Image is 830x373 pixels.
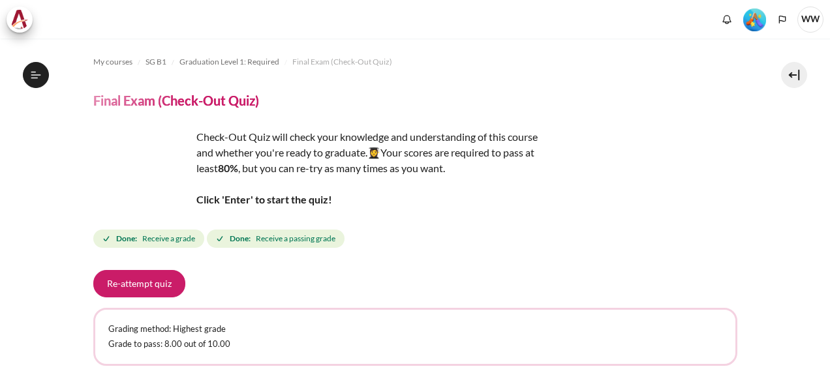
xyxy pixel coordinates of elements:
a: Graduation Level 1: Required [179,54,279,70]
span: Graduation Level 1: Required [179,56,279,68]
strong: Click 'Enter' to start the quiz! [196,193,332,205]
span: SG B1 [146,56,166,68]
img: tfrg [93,129,191,227]
p: Grading method: Highest grade [108,323,722,336]
a: User menu [797,7,823,33]
button: Languages [773,10,792,29]
a: Final Exam (Check-Out Quiz) [292,54,392,70]
h4: Final Exam (Check-Out Quiz) [93,92,259,109]
span: Receive a passing grade [256,233,335,245]
nav: Navigation bar [93,52,737,72]
p: Check-Out Quiz will check your knowledge and understanding of this course and whether you're read... [93,129,550,207]
div: Completion requirements for Final Exam (Check-Out Quiz) [93,227,347,250]
strong: 80 [218,162,230,174]
a: Level #5 [738,7,771,31]
span: Final Exam (Check-Out Quiz) [292,56,392,68]
strong: Done: [230,233,251,245]
p: Grade to pass: 8.00 out of 10.00 [108,338,722,351]
span: WW [797,7,823,33]
strong: % [230,162,238,174]
a: Architeck Architeck [7,7,39,33]
span: My courses [93,56,132,68]
img: Architeck [10,10,29,29]
a: My courses [93,54,132,70]
img: Level #5 [743,8,766,31]
a: SG B1 [146,54,166,70]
span: Receive a grade [142,233,195,245]
div: Level #5 [743,7,766,31]
strong: Done: [116,233,137,245]
div: Show notification window with no new notifications [717,10,737,29]
button: Re-attempt quiz [93,270,185,297]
